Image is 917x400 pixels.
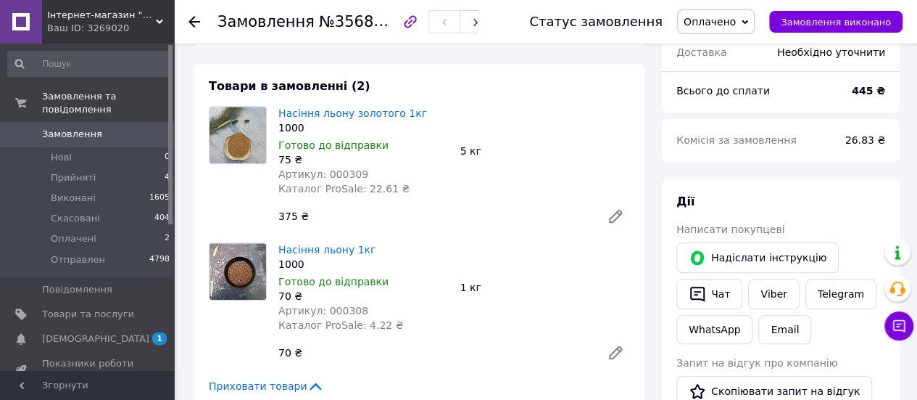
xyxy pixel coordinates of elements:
[278,152,449,167] div: 75 ₴
[278,107,427,119] a: Насіння льону золотого 1кг
[278,319,403,331] span: Каталог ProSale: 4.22 ₴
[455,277,636,298] div: 1 кг
[676,134,797,146] span: Комісія за замовлення
[149,253,170,266] span: 4798
[884,311,913,340] button: Чат з покупцем
[209,243,266,300] img: Насіння льону 1кг
[154,212,170,225] span: 404
[676,242,839,273] button: Надіслати інструкцію
[51,151,72,164] span: Нові
[781,17,891,28] span: Замовлення виконано
[676,224,784,235] span: Написати покупцеві
[42,357,134,383] span: Показники роботи компанії
[529,15,663,29] div: Статус замовлення
[209,379,324,393] span: Приховати товари
[188,15,200,29] div: Повернутися назад
[165,151,170,164] span: 0
[845,134,885,146] span: 26.83 ₴
[278,289,449,303] div: 70 ₴
[42,90,174,116] span: Замовлення та повідомлення
[42,332,149,346] span: [DEMOGRAPHIC_DATA]
[676,357,837,369] span: Запит на відгук про компанію
[676,85,770,97] span: Всього до сплати
[209,79,370,93] span: Товари в замовленні (2)
[152,332,167,345] span: 1
[165,232,170,245] span: 2
[601,202,630,231] a: Редагувати
[51,253,105,266] span: Отправлен
[684,16,736,28] span: Оплачено
[278,183,410,195] span: Каталог ProSale: 22.61 ₴
[51,192,96,205] span: Виконані
[278,244,375,256] a: Насіння льону 1кг
[278,168,368,180] span: Артикул: 000309
[769,11,903,33] button: Замовлення виконано
[7,51,171,77] input: Пошук
[278,121,449,135] div: 1000
[278,257,449,272] div: 1000
[676,315,752,344] a: WhatsApp
[47,9,156,22] span: Інтернет-магазин "Щедра Хата"
[748,279,799,309] a: Viber
[47,22,174,35] div: Ваш ID: 3269020
[165,171,170,184] span: 4
[278,139,389,151] span: Готово до відправки
[149,192,170,205] span: 1605
[278,276,389,287] span: Готово до відправки
[676,46,726,58] span: Доставка
[805,279,876,309] a: Telegram
[455,141,636,161] div: 5 кг
[758,315,811,344] button: Email
[42,128,102,141] span: Замовлення
[42,308,134,321] span: Товари та послуги
[42,283,112,296] span: Повідомлення
[852,85,885,97] b: 445 ₴
[768,36,894,68] div: Необхідно уточнити
[273,343,595,363] div: 70 ₴
[217,13,315,30] span: Замовлення
[273,206,595,226] div: 375 ₴
[51,212,100,225] span: Скасовані
[51,171,96,184] span: Прийняті
[676,195,694,208] span: Дії
[278,305,368,317] span: Артикул: 000308
[51,232,96,245] span: Оплачені
[209,107,266,163] img: Насіння льону золотого 1кг
[601,338,630,367] a: Редагувати
[676,279,742,309] button: Чат
[319,12,422,30] span: №356866103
